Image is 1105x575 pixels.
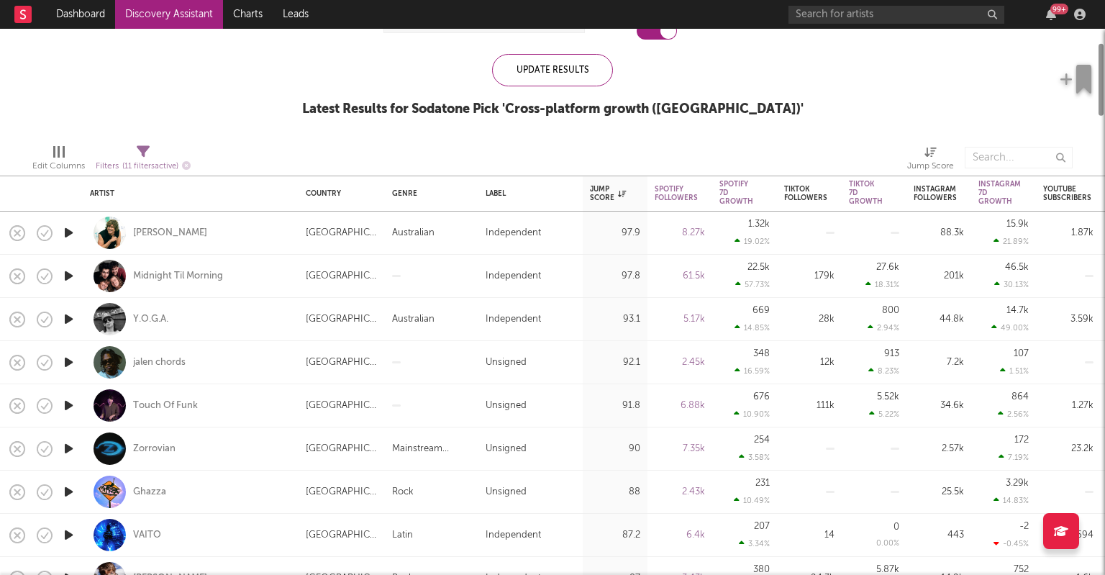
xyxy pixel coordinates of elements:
[590,484,640,501] div: 88
[590,225,640,242] div: 97.9
[914,354,964,371] div: 7.2k
[655,440,705,458] div: 7.35k
[876,565,899,574] div: 5.87k
[486,311,541,328] div: Independent
[32,140,85,181] div: Edit Columns
[993,496,1029,505] div: 14.83 %
[133,313,168,326] a: Y.O.G.A.
[705,186,719,201] button: Filter by Spotify Followers
[993,237,1029,246] div: 21.89 %
[754,435,770,445] div: 254
[914,397,964,415] div: 34.6k
[914,185,957,202] div: Instagram Followers
[914,311,964,328] div: 44.8k
[590,268,640,285] div: 97.8
[849,180,883,206] div: Tiktok 7D Growth
[734,496,770,505] div: 10.49 %
[865,280,899,289] div: 18.31 %
[835,186,849,201] button: Filter by Tiktok Followers
[133,529,161,542] a: VAITO
[735,366,770,376] div: 16.59 %
[655,311,705,328] div: 5.17k
[133,399,198,412] a: Touch Of Funk
[306,527,378,544] div: [GEOGRAPHIC_DATA]
[392,311,435,328] div: Australian
[1005,263,1029,272] div: 46.5k
[884,349,899,358] div: 913
[735,237,770,246] div: 19.02 %
[999,453,1029,462] div: 7.19 %
[914,484,964,501] div: 25.5k
[133,486,166,499] a: Ghazza
[784,397,835,415] div: 111k
[133,356,186,369] div: jalen chords
[753,565,770,574] div: 380
[655,185,698,202] div: Spotify Followers
[486,268,541,285] div: Independent
[306,354,378,371] div: [GEOGRAPHIC_DATA]
[1028,186,1042,200] button: Filter by Instagram 7D Growth
[869,409,899,419] div: 5.22 %
[306,397,378,415] div: [GEOGRAPHIC_DATA]
[1050,4,1068,14] div: 99 +
[1014,565,1029,574] div: 752
[735,323,770,332] div: 14.85 %
[1011,392,1029,402] div: 864
[739,453,770,462] div: 3.58 %
[877,392,899,402] div: 5.52k
[655,268,705,285] div: 61.5k
[739,539,770,548] div: 3.34 %
[1043,440,1093,458] div: 23.2k
[1019,522,1029,531] div: -2
[90,189,284,198] div: Artist
[655,527,705,544] div: 6.4k
[784,354,835,371] div: 12k
[719,180,753,206] div: Spotify 7D Growth
[96,140,191,181] div: Filters(11 filters active)
[868,323,899,332] div: 2.94 %
[788,6,1004,24] input: Search for artists
[876,263,899,272] div: 27.6k
[1006,306,1029,315] div: 14.7k
[754,522,770,531] div: 207
[302,101,804,118] div: Latest Results for Sodatone Pick ' Cross-platform growth ([GEOGRAPHIC_DATA]) '
[914,527,964,544] div: 443
[965,147,1073,168] input: Search...
[133,270,223,283] a: Midnight Til Morning
[1014,435,1029,445] div: 172
[914,225,964,242] div: 88.3k
[914,440,964,458] div: 2.57k
[306,440,378,458] div: [GEOGRAPHIC_DATA]
[755,479,770,488] div: 231
[590,354,640,371] div: 92.1
[486,397,527,415] div: Unsigned
[486,189,568,198] div: Label
[753,392,770,402] div: 676
[392,189,464,198] div: Genre
[486,354,527,371] div: Unsigned
[122,163,178,171] span: ( 11 filters active)
[735,280,770,289] div: 57.73 %
[486,440,527,458] div: Unsigned
[747,263,770,272] div: 22.5k
[994,280,1029,289] div: 30.13 %
[753,349,770,358] div: 348
[991,323,1029,332] div: 49.00 %
[392,440,471,458] div: Mainstream Electronic
[133,443,176,456] a: Zorrovian
[96,158,191,176] div: Filters
[1006,219,1029,229] div: 15.9k
[752,306,770,315] div: 669
[486,225,541,242] div: Independent
[1006,479,1029,488] div: 3.29k
[964,186,978,201] button: Filter by Instagram Followers
[32,158,85,175] div: Edit Columns
[1043,311,1093,328] div: 3.59k
[590,527,640,544] div: 87.2
[734,409,770,419] div: 10.90 %
[133,227,207,240] a: [PERSON_NAME]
